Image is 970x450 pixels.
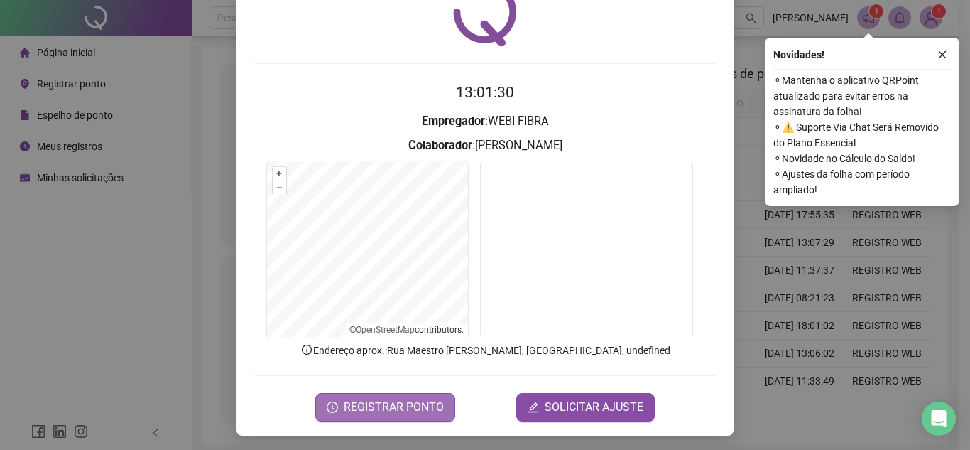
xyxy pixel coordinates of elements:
span: clock-circle [327,402,338,413]
span: REGISTRAR PONTO [344,399,444,416]
div: Open Intercom Messenger [922,402,956,436]
button: – [273,181,286,195]
time: 13:01:30 [456,84,514,101]
span: ⚬ Novidade no Cálculo do Saldo! [773,151,951,166]
span: Novidades ! [773,47,824,63]
h3: : WEBI FIBRA [254,112,716,131]
button: REGISTRAR PONTO [315,393,455,422]
button: + [273,167,286,181]
span: ⚬ ⚠️ Suporte Via Chat Será Removido do Plano Essencial [773,119,951,151]
span: close [937,50,947,60]
span: ⚬ Ajustes da folha com período ampliado! [773,166,951,198]
p: Endereço aprox. : Rua Maestro [PERSON_NAME], [GEOGRAPHIC_DATA], undefined [254,343,716,358]
span: edit [528,402,539,413]
h3: : [PERSON_NAME] [254,136,716,155]
span: info-circle [300,343,313,356]
strong: Empregador [422,114,485,128]
a: OpenStreetMap [356,325,415,335]
span: ⚬ Mantenha o aplicativo QRPoint atualizado para evitar erros na assinatura da folha! [773,73,951,119]
strong: Colaborador [408,139,472,152]
li: © contributors. [349,325,464,335]
span: SOLICITAR AJUSTE [545,399,643,416]
button: editSOLICITAR AJUSTE [516,393,655,422]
